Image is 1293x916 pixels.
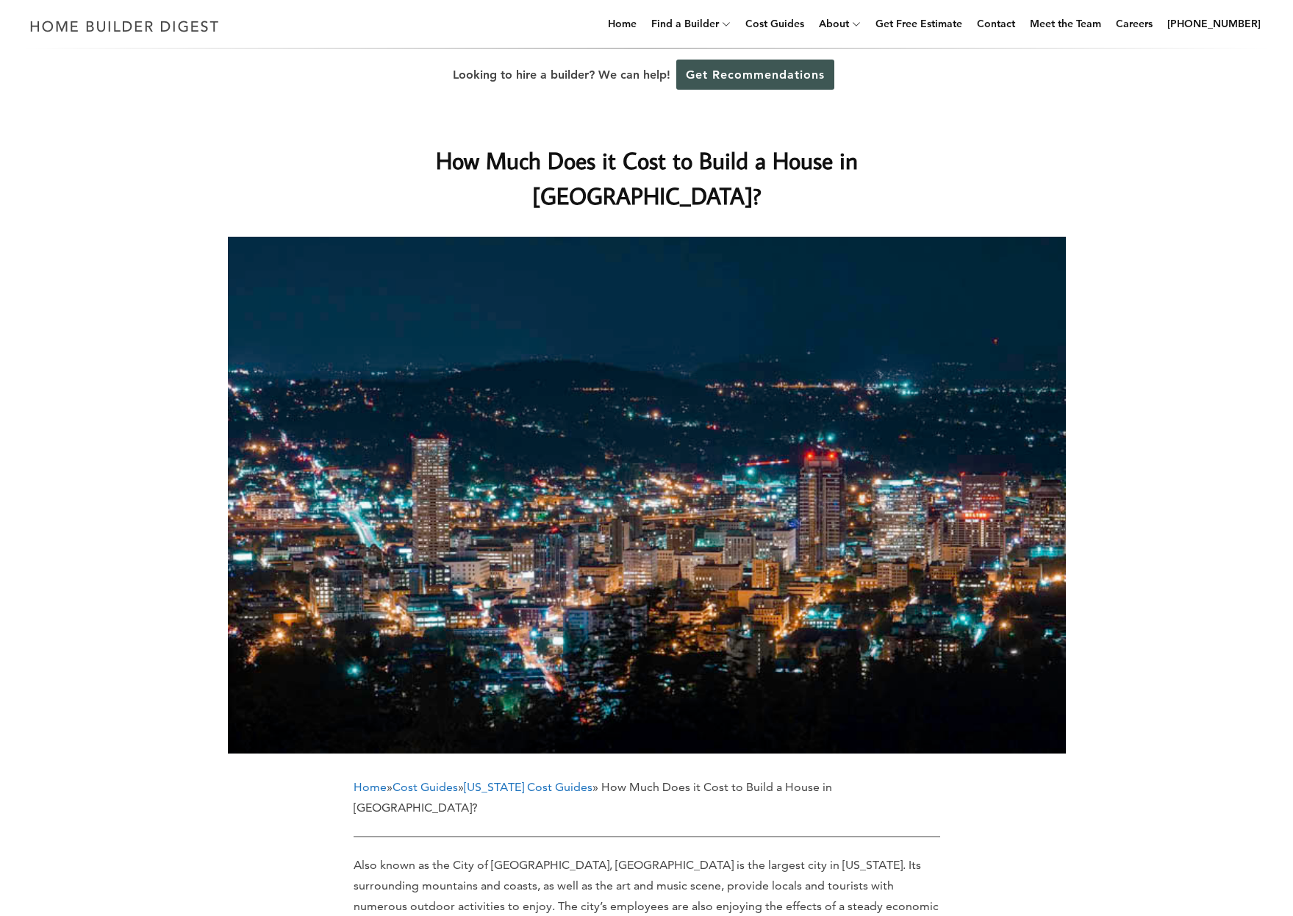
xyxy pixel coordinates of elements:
h1: How Much Does it Cost to Build a House in [GEOGRAPHIC_DATA]? [354,143,940,213]
a: Get Recommendations [676,60,834,90]
p: » » » How Much Does it Cost to Build a House in [GEOGRAPHIC_DATA]? [354,777,940,818]
a: Cost Guides [393,780,458,794]
a: Home [354,780,387,794]
a: [US_STATE] Cost Guides [464,780,592,794]
img: Home Builder Digest [24,12,226,40]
